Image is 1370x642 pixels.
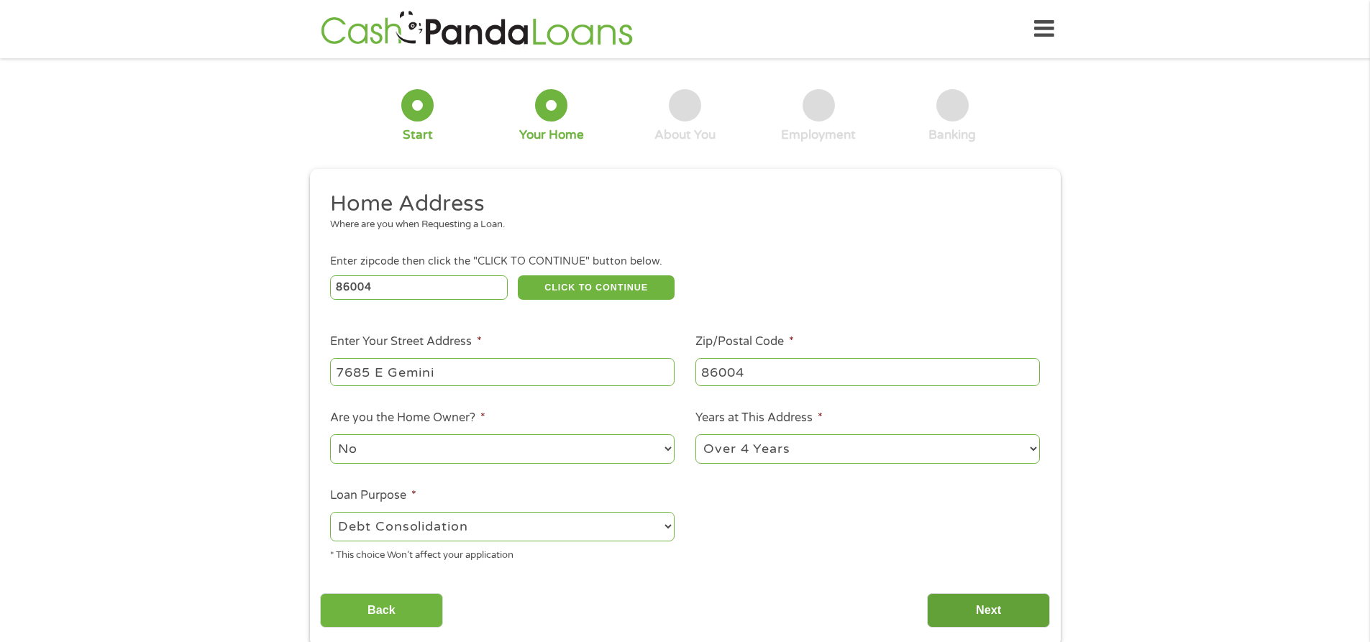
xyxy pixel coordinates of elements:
h2: Home Address [330,190,1029,219]
input: Enter Zipcode (e.g 01510) [330,275,508,300]
label: Zip/Postal Code [695,334,794,349]
div: Banking [928,127,976,143]
div: * This choice Won’t affect your application [330,544,675,563]
input: Next [927,593,1050,628]
button: CLICK TO CONTINUE [518,275,675,300]
div: Where are you when Requesting a Loan. [330,218,1029,232]
input: 1 Main Street [330,358,675,385]
input: Back [320,593,443,628]
label: Are you the Home Owner? [330,411,485,426]
div: Enter zipcode then click the "CLICK TO CONTINUE" button below. [330,254,1039,270]
label: Years at This Address [695,411,823,426]
div: Start [403,127,433,143]
div: About You [654,127,716,143]
img: GetLoanNow Logo [316,9,637,50]
div: Employment [781,127,856,143]
div: Your Home [519,127,584,143]
label: Loan Purpose [330,488,416,503]
label: Enter Your Street Address [330,334,482,349]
